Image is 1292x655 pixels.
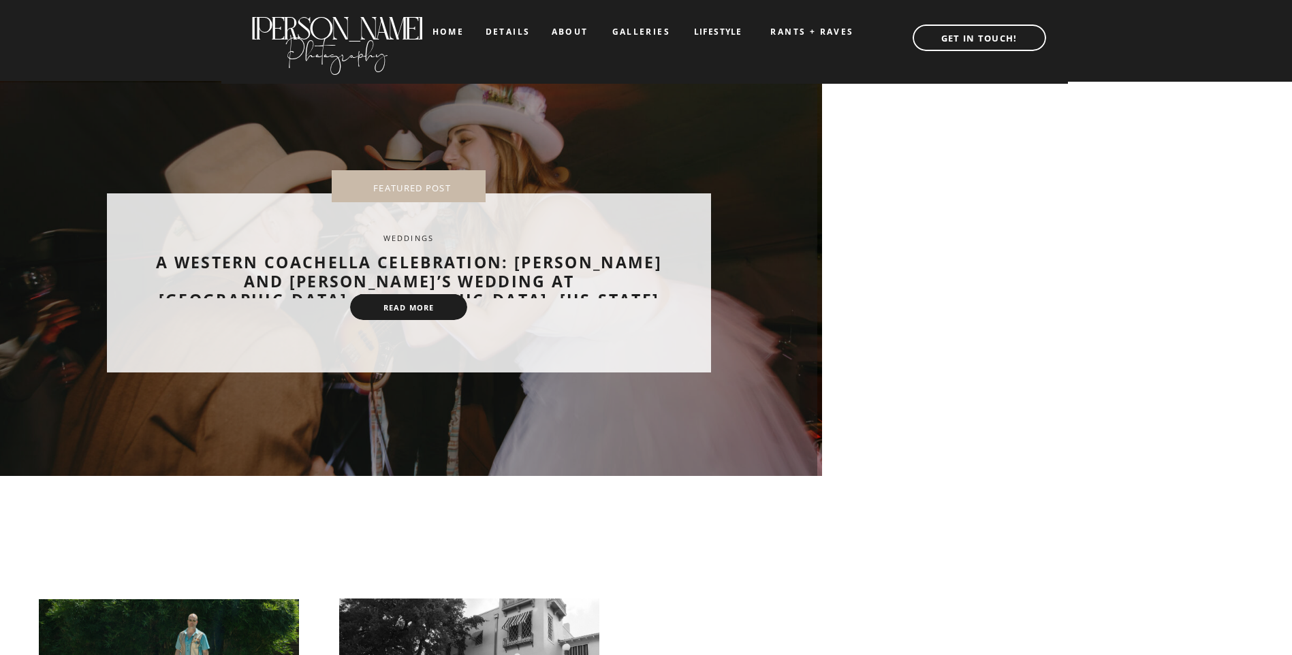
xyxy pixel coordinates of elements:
b: GET IN TOUCH! [941,32,1018,44]
a: LIFESTYLE [684,27,753,37]
a: [PERSON_NAME] [249,11,424,33]
a: details [486,27,531,35]
a: RANTS + RAVES [758,27,867,37]
a: home [432,27,464,36]
a: Photography [249,27,424,71]
a: galleries [612,27,669,37]
a: read more [368,303,449,313]
a: about [552,27,588,37]
a: GET IN TOUCH! [899,29,1060,43]
nav: FEATURED POST [353,183,471,190]
a: Weddings [383,233,435,243]
a: A Western Coachella Celebration: [PERSON_NAME] and [PERSON_NAME]’s Wedding at [GEOGRAPHIC_DATA], ... [156,251,662,310]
